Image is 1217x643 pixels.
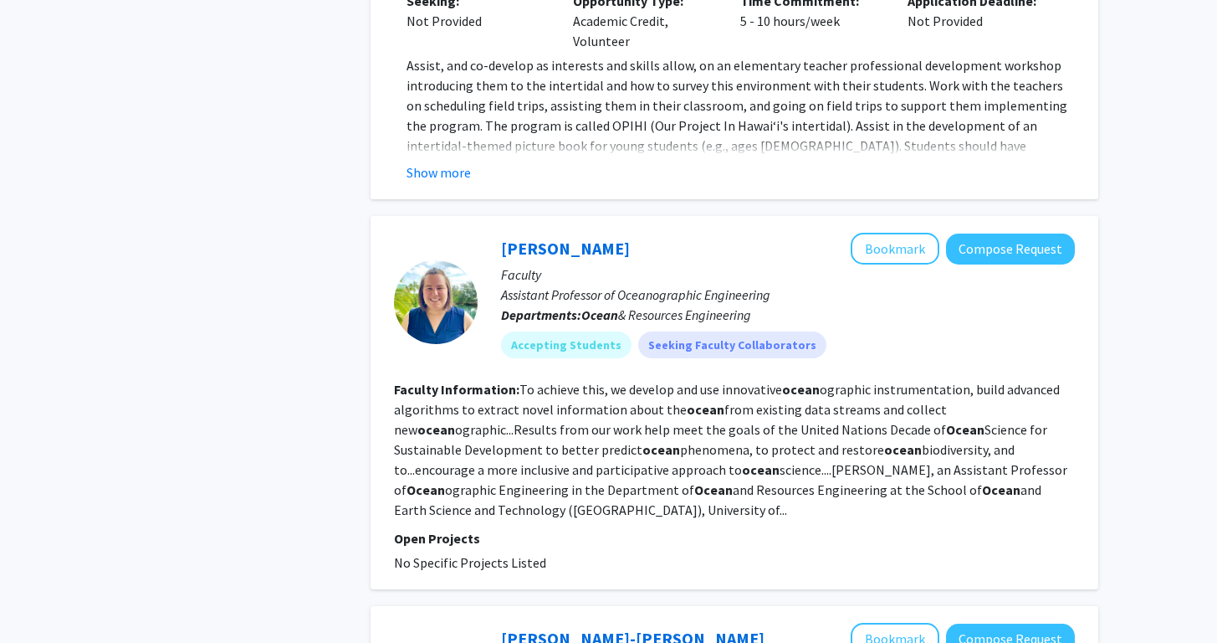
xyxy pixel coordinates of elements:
b: Departments: [501,306,581,323]
iframe: Chat [13,568,71,630]
p: Assist, and co-develop as interests and skills allow, on an elementary teacher professional devel... [407,55,1075,196]
b: Ocean [581,306,618,323]
span: & Resources Engineering [581,306,751,323]
b: Faculty Information: [394,381,519,398]
fg-read-more: To achieve this, we develop and use innovative ographic instrumentation, build advanced algorithm... [394,381,1067,518]
p: Faculty [501,265,1075,285]
button: Show more [407,162,471,183]
p: Open Projects [394,528,1075,548]
button: Add Camille Pagniello to Bookmarks [851,233,939,265]
a: [PERSON_NAME] [501,238,630,259]
b: ocean [417,421,455,438]
b: ocean [642,441,680,458]
span: No Specific Projects Listed [394,554,546,571]
b: Ocean [407,481,445,498]
b: ocean [742,461,780,478]
b: Ocean [694,481,733,498]
b: Ocean [982,481,1020,498]
p: Assistant Professor of Oceanographic Engineering [501,285,1075,305]
b: ocean [687,401,724,418]
b: ocean [884,441,922,458]
div: Not Provided [407,11,549,31]
b: ocean [782,381,820,398]
mat-chip: Seeking Faculty Collaborators [638,332,826,358]
button: Compose Request to Camille Pagniello [946,234,1075,265]
mat-chip: Accepting Students [501,332,632,358]
b: Ocean [946,421,984,438]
